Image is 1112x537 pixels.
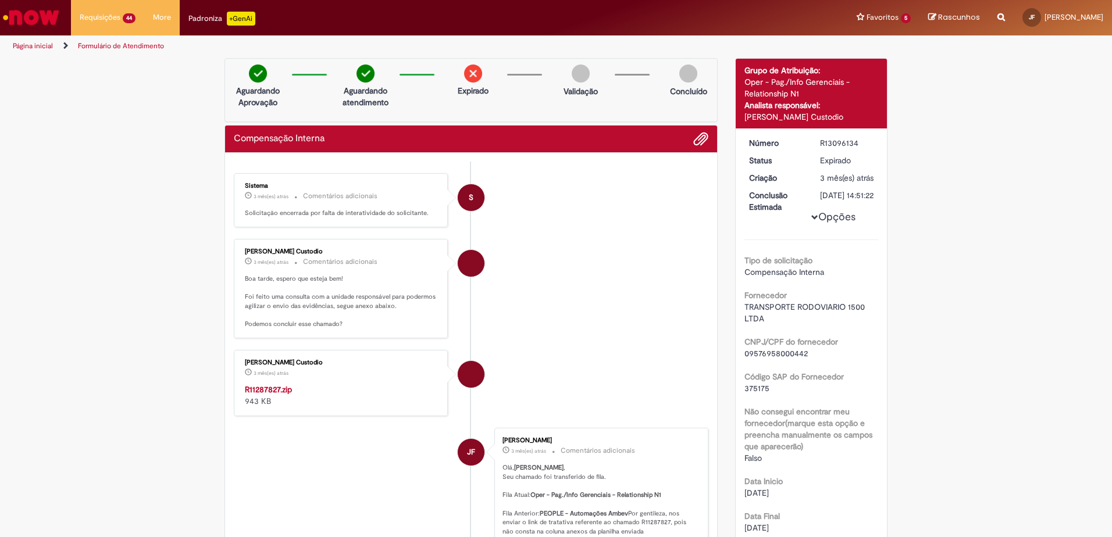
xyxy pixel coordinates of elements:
p: Validação [564,85,598,97]
b: CNPJ/CPF do fornecedor [744,336,838,347]
div: Analista responsável: [744,99,879,111]
span: Requisições [80,12,120,23]
span: JF [467,438,475,466]
a: Página inicial [13,41,53,51]
span: 44 [123,13,136,23]
span: 3 mês(es) atrás [820,173,874,183]
h2: Compensação Interna Histórico de tíquete [234,134,325,144]
span: [DATE] [744,488,769,498]
img: check-circle-green.png [357,65,375,83]
b: [PERSON_NAME] [514,463,564,472]
span: S [469,184,473,212]
img: ServiceNow [1,6,61,29]
b: Data Inicio [744,476,783,486]
img: remove.png [464,65,482,83]
div: [PERSON_NAME] Custodio [245,248,439,255]
span: Compensação Interna [744,267,824,277]
img: img-circle-grey.png [572,65,590,83]
span: 5 [901,13,911,23]
span: JF [1029,13,1035,21]
p: +GenAi [227,12,255,26]
div: System [458,184,484,211]
ul: Trilhas de página [9,35,733,57]
time: 03/06/2025 16:52:47 [254,259,288,266]
button: Adicionar anexos [693,131,708,146]
div: [PERSON_NAME] Custodio [744,111,879,123]
span: 375175 [744,383,769,393]
small: Comentários adicionais [561,446,635,456]
div: Padroniza [188,12,255,26]
div: 943 KB [245,384,439,407]
time: 26/05/2025 13:51:37 [511,448,546,454]
span: 3 mês(es) atrás [254,193,288,200]
span: More [153,12,171,23]
div: [DATE] 14:51:22 [820,189,874,201]
span: Rascunhos [938,12,980,23]
dt: Status [740,155,812,166]
span: Favoritos [867,12,899,23]
time: 26/05/2025 13:48:13 [820,173,874,183]
span: 3 mês(es) atrás [254,370,288,377]
span: 3 mês(es) atrás [511,448,546,454]
div: Igor Alexandre Custodio [458,361,484,388]
div: José Fillmann [458,439,484,466]
a: Rascunhos [928,12,980,23]
p: Aguardando Aprovação [230,85,286,108]
div: Grupo de Atribuição: [744,65,879,76]
dt: Conclusão Estimada [740,189,812,213]
img: check-circle-green.png [249,65,267,83]
div: [PERSON_NAME] [502,437,696,444]
span: [DATE] [744,522,769,533]
img: img-circle-grey.png [679,65,697,83]
p: Aguardando atendimento [337,85,394,108]
span: 3 mês(es) atrás [254,259,288,266]
div: Igor Alexandre Custodio [458,250,484,277]
dt: Criação [740,172,812,184]
b: Tipo de solicitação [744,255,812,266]
b: Fornecedor [744,290,787,300]
div: Sistema [245,182,439,189]
b: Código SAP do Fornecedor [744,371,844,382]
a: Formulário de Atendimento [78,41,164,51]
a: R11287827.zip [245,384,292,395]
div: Expirado [820,155,874,166]
p: Concluído [670,85,707,97]
span: TRANSPORTE RODOVIARIO 1500 LTDA [744,302,867,324]
div: R13096134 [820,137,874,149]
b: Oper - Pag./Info Gerenciais - Relationship N1 [530,491,661,499]
p: Boa tarde, espero que esteja bem! Foi feito uma consulta com a unidade responsável para podermos ... [245,274,439,329]
div: Oper - Pag./Info Gerenciais - Relationship N1 [744,76,879,99]
time: 03/06/2025 16:52:36 [254,370,288,377]
dt: Número [740,137,812,149]
b: PEOPLE - Automações Ambev [540,509,628,518]
small: Comentários adicionais [303,191,377,201]
div: [PERSON_NAME] Custodio [245,359,439,366]
p: Expirado [458,85,489,96]
span: [PERSON_NAME] [1045,12,1103,22]
div: 26/05/2025 13:48:13 [820,172,874,184]
b: Não consegui encontrar meu fornecedor(marque esta opção e preencha manualmente os campos que apar... [744,406,872,452]
span: 09576958000442 [744,348,808,359]
p: Solicitação encerrada por falta de interatividade do solicitante. [245,209,439,218]
span: Falso [744,453,762,463]
time: 11/06/2025 14:52:48 [254,193,288,200]
b: Data Final [744,511,780,521]
small: Comentários adicionais [303,257,377,267]
p: Olá, , Seu chamado foi transferido de fila. Fila Atual: Fila Anterior: Por gentileza, nos enviar ... [502,463,696,536]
